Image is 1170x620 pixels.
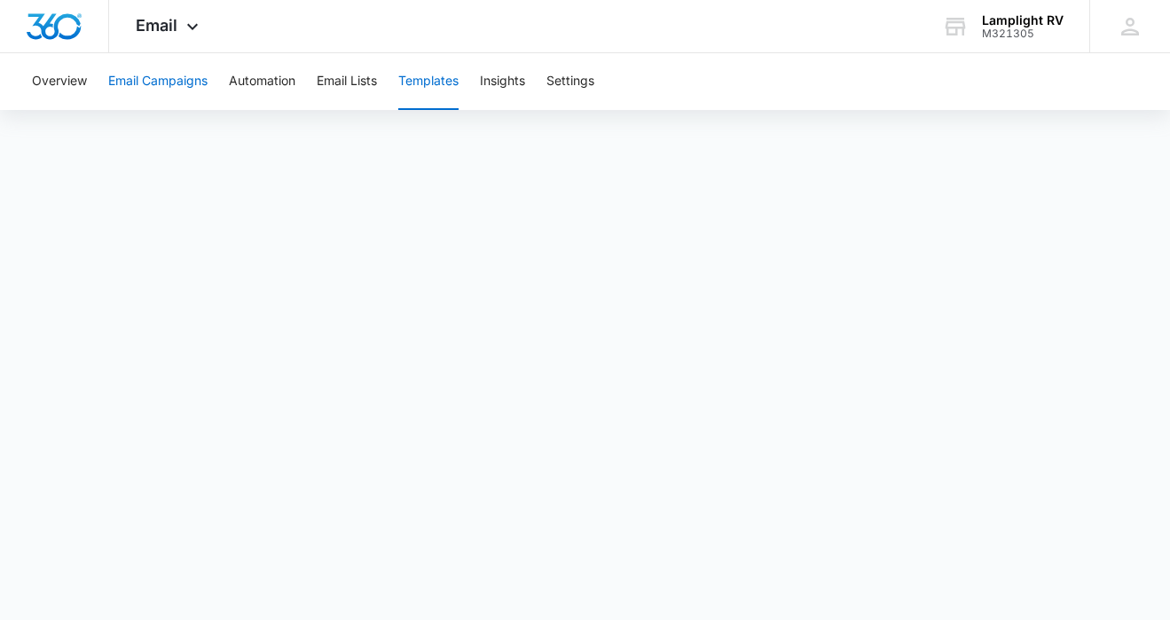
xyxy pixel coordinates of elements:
[136,16,177,35] span: Email
[108,53,208,110] button: Email Campaigns
[229,53,295,110] button: Automation
[317,53,377,110] button: Email Lists
[982,27,1064,40] div: account id
[480,53,525,110] button: Insights
[32,53,87,110] button: Overview
[398,53,459,110] button: Templates
[546,53,594,110] button: Settings
[982,13,1064,27] div: account name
